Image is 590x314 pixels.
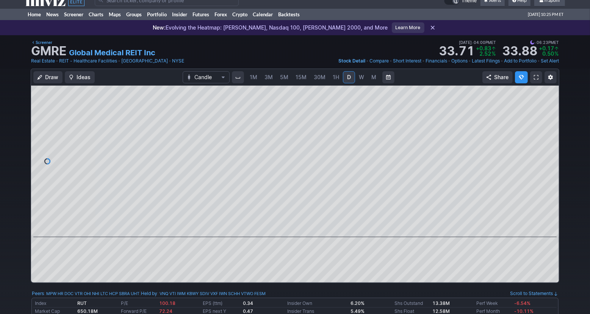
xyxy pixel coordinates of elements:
[366,57,369,65] span: •
[153,24,388,31] p: Evolving the Heatmap: [PERSON_NAME], Nasdaq 100, [PERSON_NAME] 2000, and More
[382,71,394,83] button: Range
[482,71,513,83] button: Share
[153,24,166,31] span: New:
[296,74,307,80] span: 15M
[537,57,540,65] span: •
[131,290,139,297] a: UHT
[32,290,139,297] div: :
[241,290,253,297] a: VTWO
[539,45,554,52] span: +0.17
[187,290,199,297] a: KBWY
[243,308,253,314] b: 0.47
[390,57,392,65] span: •
[472,58,500,64] span: Latest Filings
[106,9,124,20] a: Maps
[124,9,144,20] a: Groups
[545,71,557,83] button: Chart Settings
[86,9,106,20] a: Charts
[433,300,450,306] b: 13.38M
[338,57,365,65] a: Stock Detail
[515,300,531,306] span: -6.54%
[119,300,158,308] td: P/E
[160,290,168,297] a: VNQ
[476,45,491,52] span: +0.83
[243,300,253,306] b: 0.34
[351,308,365,314] b: 5.49%
[250,74,257,80] span: 1M
[333,74,339,80] span: 1H
[494,73,509,81] span: Share
[200,290,209,297] a: SDIV
[119,290,130,297] a: SBRA
[84,290,91,297] a: OHI
[172,57,184,65] a: NYSE
[504,57,537,65] a: Add to Portfolio
[393,57,421,65] a: Short Interest
[280,74,288,80] span: 5M
[77,73,91,81] span: Ideas
[369,57,389,65] a: Compare
[530,71,542,83] a: Fullscreen
[169,9,190,20] a: Insider
[491,50,496,57] span: %
[92,290,99,297] a: NHI
[542,50,554,57] span: 0.50
[426,57,447,65] a: Financials
[121,57,168,65] a: [GEOGRAPHIC_DATA]
[69,47,155,58] a: Global Medical REIT Inc
[183,71,230,83] button: Chart Type
[359,74,364,80] span: W
[515,71,528,83] button: Explore new features
[393,300,431,308] td: Shs Outstand
[528,9,563,20] span: [DATE] 10:25 PM ET
[343,71,355,83] a: D
[246,71,261,83] a: 1M
[472,39,474,46] span: •
[264,74,273,80] span: 3M
[555,50,559,57] span: %
[58,290,63,297] a: HR
[286,300,349,308] td: Insider Own
[277,71,292,83] a: 5M
[77,308,98,314] b: 650.18M
[530,39,559,46] span: 06:23PM ET
[31,39,52,46] a: Screener
[33,71,63,83] button: Draw
[25,9,44,20] a: Home
[141,291,157,296] a: Held by
[118,57,121,65] span: •
[194,73,218,81] span: Candle
[31,57,55,65] a: Real Estate
[501,57,503,65] span: •
[169,57,171,65] span: •
[232,71,244,83] button: Interval
[459,39,496,46] span: [DATE] 04:00PM ET
[448,57,451,65] span: •
[201,300,241,308] td: EPS (ttm)
[159,300,175,306] span: 100.18
[475,300,513,308] td: Perf Week
[45,73,58,81] span: Draw
[310,71,329,83] a: 30M
[190,9,212,20] a: Futures
[472,57,500,65] a: Latest Filings
[65,71,95,83] button: Ideas
[541,57,559,65] a: Set Alert
[177,290,186,297] a: IWM
[250,9,275,20] a: Calendar
[109,290,118,297] a: HCP
[433,308,450,314] b: 12.58M
[46,290,56,297] a: MPW
[64,290,74,297] a: DOC
[502,45,537,57] strong: 33.88
[351,300,365,306] b: 6.20%
[31,45,67,57] h1: GMRE
[254,290,266,297] a: FESM
[230,9,250,20] a: Crypto
[314,74,326,80] span: 30M
[210,290,218,297] a: VXF
[159,308,172,314] span: 72.24
[212,9,230,20] a: Forex
[347,74,351,80] span: D
[439,45,474,57] strong: 33.71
